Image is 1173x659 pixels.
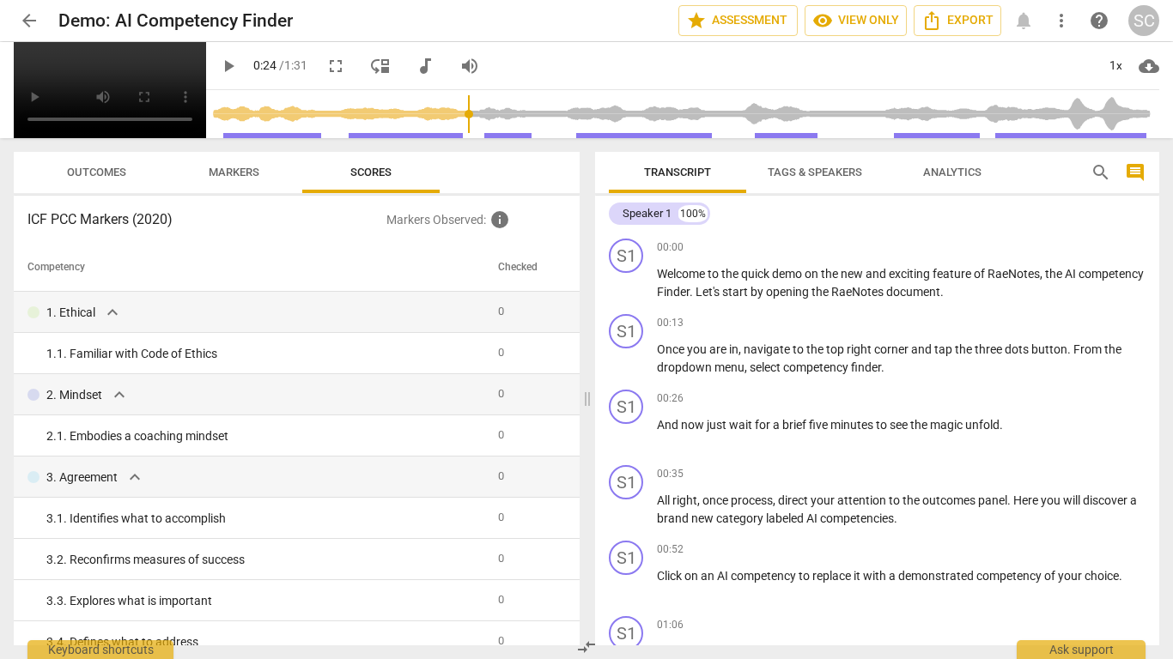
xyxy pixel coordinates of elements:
[1045,267,1065,281] span: the
[768,166,862,178] span: Tags & Speakers
[894,511,897,525] span: .
[868,644,890,658] span: use
[498,593,504,606] span: 0
[830,418,876,432] span: minutes
[910,418,930,432] span: the
[890,644,909,658] span: the
[793,342,806,356] span: to
[783,360,851,374] span: competency
[778,493,811,507] span: direct
[415,56,435,76] span: audiotrack
[1119,569,1122,583] span: .
[889,267,933,281] span: exciting
[46,633,484,651] div: 3. 4. Defines what to address
[806,342,826,356] span: the
[657,316,684,330] span: 00:13
[657,493,672,507] span: All
[738,342,744,356] span: ,
[657,511,691,525] span: brand
[686,10,790,31] span: Assessment
[46,427,484,445] div: 2. 1. Embodies a coaching mindset
[854,569,863,583] span: it
[609,616,643,650] div: Change speaker
[1063,493,1083,507] span: will
[717,644,731,658] span: to
[684,569,701,583] span: on
[863,644,868,658] span: ,
[889,493,903,507] span: to
[955,342,975,356] span: the
[657,542,684,557] span: 00:52
[1085,569,1119,583] span: choice
[911,342,934,356] span: and
[978,493,1007,507] span: panel
[1128,5,1159,36] button: SC
[890,418,910,432] span: see
[1058,569,1085,583] span: your
[806,511,820,525] span: AI
[1040,267,1045,281] span: ,
[1000,418,1003,432] span: .
[1104,342,1121,356] span: the
[903,493,922,507] span: the
[1125,162,1146,183] span: comment
[812,569,854,583] span: replace
[729,342,738,356] span: in
[876,418,890,432] span: to
[365,51,396,82] button: View player as separate pane
[766,285,811,299] span: opening
[691,511,716,525] span: new
[773,493,778,507] span: ,
[576,637,597,657] span: compare_arrows
[657,360,714,374] span: dropdown
[46,592,484,610] div: 3. 3. Explores what is important
[923,166,982,178] span: Analytics
[1121,159,1149,186] button: Show/Hide comments
[1091,162,1111,183] span: search
[687,342,709,356] span: you
[609,465,643,499] div: Change speaker
[886,285,940,299] span: document
[1017,640,1146,659] div: Ask support
[722,285,751,299] span: start
[667,644,690,658] span: you
[731,569,799,583] span: competency
[755,418,773,432] span: for
[125,467,145,487] span: expand_more
[863,569,889,583] span: with
[325,56,346,76] span: fullscreen
[459,56,480,76] span: volume_up
[881,360,884,374] span: .
[209,166,259,178] span: Markers
[889,569,898,583] span: a
[820,511,894,525] span: competencies
[729,418,755,432] span: wait
[350,166,392,178] span: Scores
[702,493,731,507] span: once
[922,493,978,507] span: outcomes
[498,387,504,400] span: 0
[678,205,708,222] div: 100%
[672,493,697,507] span: right
[657,285,690,299] span: Finder
[1044,569,1058,583] span: of
[745,360,750,374] span: ,
[27,209,386,230] h3: ICF PCC Markers (2020)
[46,386,102,404] p: 2. Mindset
[498,305,504,317] span: 0
[1084,5,1115,36] a: Help
[1005,342,1031,356] span: dots
[678,5,798,36] button: Assessment
[811,493,837,507] span: your
[27,640,173,659] div: Keyboard shortcuts
[721,267,741,281] span: the
[681,418,707,432] span: now
[940,285,944,299] span: .
[46,304,95,322] p: 1. Ethical
[1073,342,1104,356] span: From
[58,10,293,32] h2: Demo: AI Competency Finder
[812,10,833,31] span: visibility
[46,551,484,569] div: 3. 2. Reconfirms measures of success
[789,644,863,658] span: competencies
